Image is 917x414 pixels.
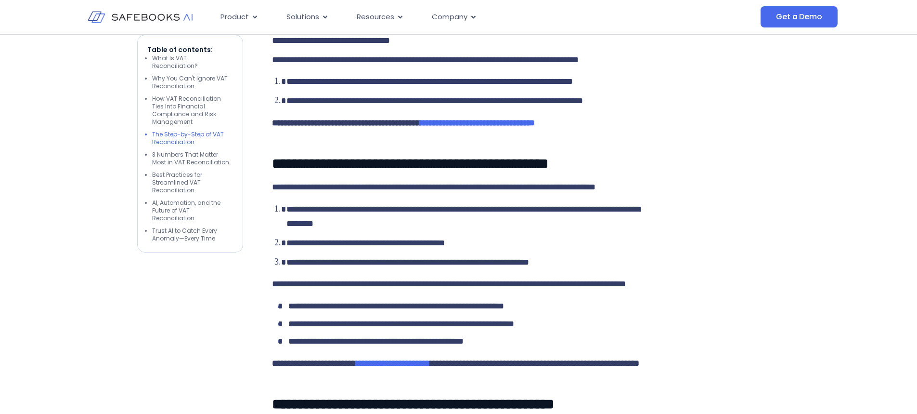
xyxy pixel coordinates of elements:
[776,12,822,22] span: Get a Demo
[152,75,233,90] li: Why You Can't Ignore VAT Reconciliation
[761,6,837,27] a: Get a Demo
[152,151,233,166] li: 3 Numbers That Matter Most in VAT Reconciliation
[220,12,249,23] span: Product
[213,8,664,27] div: Menu Toggle
[286,12,319,23] span: Solutions
[152,227,233,242] li: Trust AI to Catch Every Anomaly—Every Time
[152,95,233,126] li: How VAT Reconciliation Ties Into Financial Compliance and Risk Management
[152,199,233,222] li: AI, Automation, and the Future of VAT Reconciliation
[357,12,394,23] span: Resources
[152,171,233,194] li: Best Practices for Streamlined VAT Reconciliation
[432,12,467,23] span: Company
[152,54,233,70] li: What Is VAT Reconciliation?
[152,131,233,146] li: The Step-by-Step of VAT Reconciliation
[213,8,664,27] nav: Menu
[147,45,233,54] p: Table of contents:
